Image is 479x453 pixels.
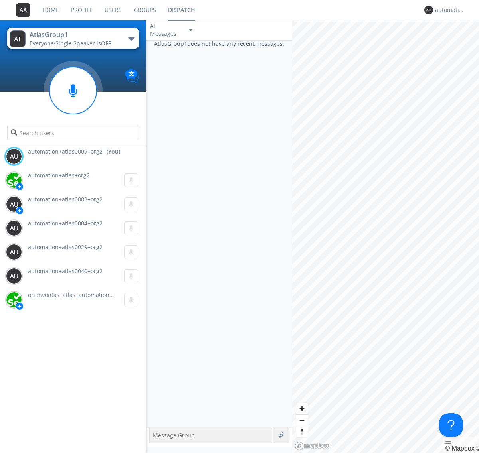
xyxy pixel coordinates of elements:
[146,40,292,427] div: AtlasGroup1 does not have any recent messages.
[28,171,90,179] span: automation+atlas+org2
[295,441,330,451] a: Mapbox logo
[6,196,22,212] img: 373638.png
[55,39,111,47] span: Single Speaker is
[6,244,22,260] img: 373638.png
[296,414,308,426] button: Zoom out
[6,292,22,308] img: 29d36aed6fa347d5a1537e7736e6aa13
[424,6,433,14] img: 373638.png
[296,426,308,437] span: Reset bearing to north
[7,28,139,49] button: AtlasGroup1Everyone·Single Speaker isOFF
[445,441,451,444] button: Toggle attribution
[6,172,22,188] img: 416df68e558d44378204aed28a8ce244
[10,30,26,47] img: 373638.png
[30,30,119,39] div: AtlasGroup1
[28,243,103,251] span: automation+atlas0029+org2
[189,29,192,31] img: caret-down-sm.svg
[28,148,103,156] span: automation+atlas0009+org2
[107,148,120,156] div: (You)
[28,291,125,299] span: orionvontas+atlas+automation+org2
[445,445,474,452] a: Mapbox
[28,219,103,227] span: automation+atlas0004+org2
[6,220,22,236] img: 373638.png
[30,39,119,47] div: Everyone ·
[7,126,139,140] input: Search users
[296,426,308,437] button: Reset bearing to north
[28,267,103,275] span: automation+atlas0040+org2
[150,22,182,38] div: All Messages
[6,268,22,284] img: 373638.png
[16,3,30,17] img: 373638.png
[125,69,139,83] img: Translation enabled
[6,148,22,164] img: 373638.png
[439,413,463,437] iframe: Toggle Customer Support
[101,39,111,47] span: OFF
[296,403,308,414] button: Zoom in
[435,6,465,14] div: automation+atlas0009+org2
[28,195,103,203] span: automation+atlas0003+org2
